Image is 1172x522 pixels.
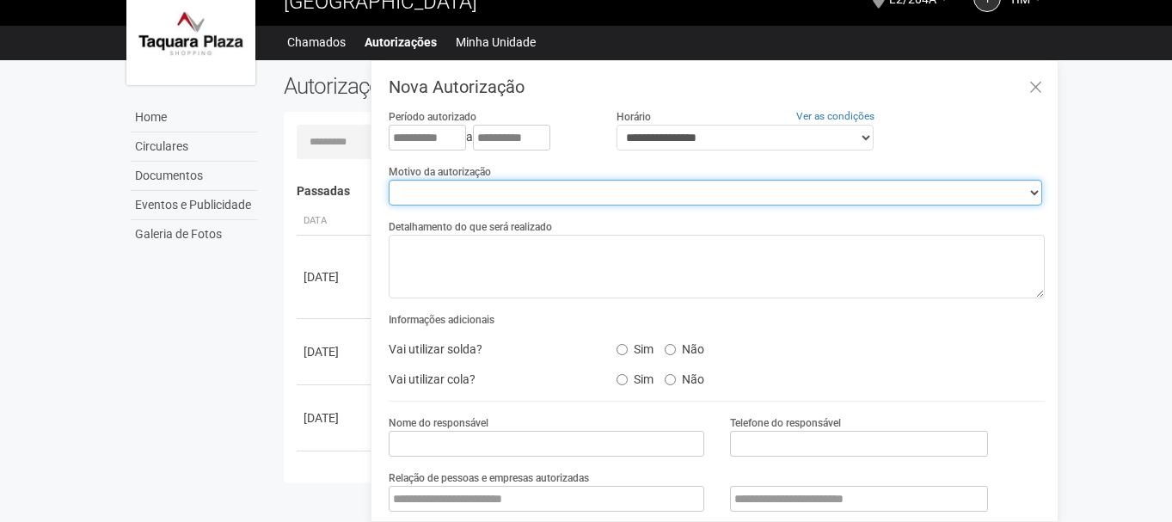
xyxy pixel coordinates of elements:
[304,268,367,286] div: [DATE]
[730,415,841,431] label: Telefone do responsável
[376,366,603,392] div: Vai utilizar cola?
[617,374,628,385] input: Sim
[617,344,628,355] input: Sim
[297,207,374,236] th: Data
[617,336,653,357] label: Sim
[665,336,704,357] label: Não
[389,78,1045,95] h3: Nova Autorização
[287,30,346,54] a: Chamados
[284,73,652,99] h2: Autorizações
[665,344,676,355] input: Não
[389,109,476,125] label: Período autorizado
[304,343,367,360] div: [DATE]
[131,191,258,220] a: Eventos e Publicidade
[131,220,258,249] a: Galeria de Fotos
[389,312,494,328] label: Informações adicionais
[389,125,590,150] div: a
[297,185,1034,198] h4: Passadas
[131,103,258,132] a: Home
[617,366,653,387] label: Sim
[389,415,488,431] label: Nome do responsável
[304,409,367,427] div: [DATE]
[617,109,651,125] label: Horário
[796,110,874,122] a: Ver as condições
[665,374,676,385] input: Não
[131,162,258,191] a: Documentos
[389,219,552,235] label: Detalhamento do que será realizado
[376,336,603,362] div: Vai utilizar solda?
[456,30,536,54] a: Minha Unidade
[365,30,437,54] a: Autorizações
[665,366,704,387] label: Não
[389,470,589,486] label: Relação de pessoas e empresas autorizadas
[389,164,491,180] label: Motivo da autorização
[131,132,258,162] a: Circulares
